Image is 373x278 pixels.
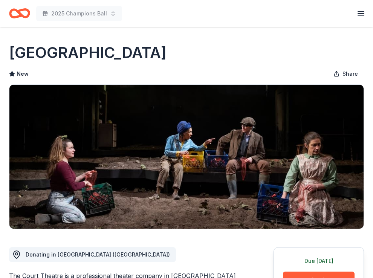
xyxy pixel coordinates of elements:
span: Share [342,69,358,78]
span: Donating in [GEOGRAPHIC_DATA] ([GEOGRAPHIC_DATA]) [26,251,170,258]
span: 2025 Champions Ball [51,9,107,18]
h1: [GEOGRAPHIC_DATA] [9,42,167,63]
div: Due [DATE] [283,257,355,266]
button: Share [327,66,364,81]
a: Home [9,5,30,22]
img: Image for Court Theatre [9,85,364,229]
button: 2025 Champions Ball [36,6,122,21]
span: New [17,69,29,78]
